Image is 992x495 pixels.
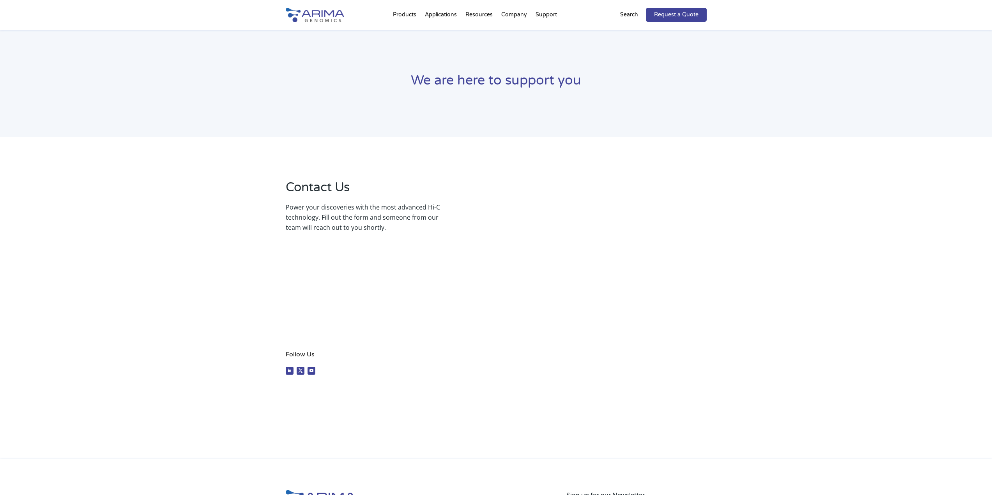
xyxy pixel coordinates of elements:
[286,367,294,375] a: Follow on LinkedIn
[620,10,638,20] p: Search
[286,179,440,202] h2: Contact Us
[646,8,707,22] a: Request a Quote
[286,349,440,365] h4: Follow Us
[286,8,344,22] img: Arima-Genomics-logo
[297,367,304,375] a: Follow on X
[308,367,315,375] a: Follow on Youtube
[286,72,707,95] h1: We are here to support you
[286,202,440,233] p: Power your discoveries with the most advanced Hi-C technology. Fill out the form and someone from...
[463,179,706,417] iframe: Form 1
